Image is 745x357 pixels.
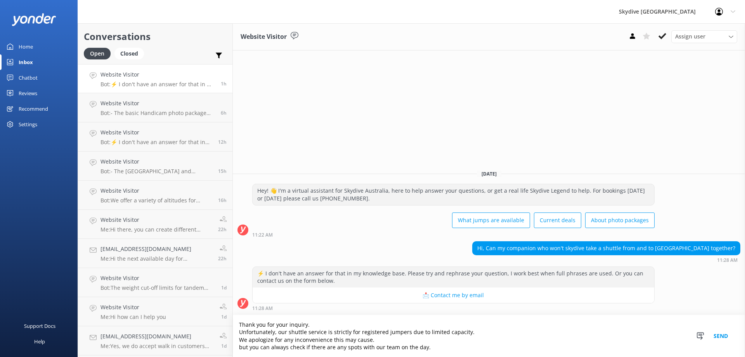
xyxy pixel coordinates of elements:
[100,216,212,224] h4: Website Visitor
[78,64,232,93] a: Website VisitorBot:⚡ I don't have an answer for that in my knowledge base. Please try and rephras...
[19,101,48,117] div: Recommend
[100,168,212,175] p: Bot: - The [GEOGRAPHIC_DATA] and [GEOGRAPHIC_DATA] skydiving locations in [GEOGRAPHIC_DATA] are n...
[100,343,214,350] p: Me: Yes, we do accept walk in customers depending on the availability of the day. But we recommen...
[24,318,55,334] div: Support Docs
[218,139,227,145] span: Aug 21 2025 12:06am (UTC +10:00) Australia/Brisbane
[253,287,654,303] button: 📩 Contact me by email
[19,85,37,101] div: Reviews
[78,93,232,122] a: Website VisitorBot:- The basic Handicam photo package costs $129 per person and includes photos o...
[252,305,655,311] div: Aug 21 2025 11:28am (UTC +10:00) Australia/Brisbane
[675,32,705,41] span: Assign user
[717,258,738,263] strong: 11:28 AM
[19,117,37,132] div: Settings
[114,49,148,57] a: Closed
[100,186,212,195] h4: Website Visitor
[12,13,56,26] img: yonder-white-logo.png
[78,326,232,355] a: [EMAIL_ADDRESS][DOMAIN_NAME]Me:Yes, we do accept walk in customers depending on the availability ...
[100,274,215,282] h4: Website Visitor
[233,315,745,357] textarea: Thank you for your inquiry. Unfortunately, our shuttle service is strictly for registered jumpers...
[477,171,501,177] span: [DATE]
[100,128,212,137] h4: Website Visitor
[472,257,740,263] div: Aug 21 2025 11:28am (UTC +10:00) Australia/Brisbane
[84,49,114,57] a: Open
[78,210,232,239] a: Website VisitorMe:Hi there, you can create different booking numbers. We can link you together in...
[100,99,215,108] h4: Website Visitor
[114,48,144,59] div: Closed
[252,306,273,311] strong: 11:28 AM
[706,315,735,357] button: Send
[100,81,215,88] p: Bot: ⚡ I don't have an answer for that in my knowledge base. Please try and rephrase your questio...
[100,110,215,117] p: Bot: - The basic Handicam photo package costs $129 per person and includes photos of your entire ...
[100,332,214,341] h4: [EMAIL_ADDRESS][DOMAIN_NAME]
[100,157,212,166] h4: Website Visitor
[100,284,215,291] p: Bot: The weight cut-off limits for tandem skydiving vary by drop zone and by day, but at most dro...
[218,197,227,204] span: Aug 20 2025 08:14pm (UTC +10:00) Australia/Brisbane
[34,334,45,349] div: Help
[534,212,581,228] button: Current deals
[241,32,287,42] h3: Website Visitor
[585,212,655,228] button: About photo packages
[78,297,232,326] a: Website VisitorMe:Hi how can I help you1d
[19,39,33,54] div: Home
[100,245,212,253] h4: [EMAIL_ADDRESS][DOMAIN_NAME]
[100,197,212,204] p: Bot: We offer a variety of altitudes for skydiving, with all dropzones providing jumps up to 15,0...
[100,226,212,233] p: Me: Hi there, you can create different booking numbers. We can link you together in the system. M...
[78,152,232,181] a: Website VisitorBot:- The [GEOGRAPHIC_DATA] and [GEOGRAPHIC_DATA] skydiving locations in [GEOGRAPH...
[100,70,215,79] h4: Website Visitor
[78,268,232,297] a: Website VisitorBot:The weight cut-off limits for tandem skydiving vary by drop zone and by day, b...
[100,303,166,312] h4: Website Visitor
[84,29,227,44] h2: Conversations
[253,267,654,287] div: ⚡ I don't have an answer for that in my knowledge base. Please try and rephrase your question, I ...
[100,255,212,262] p: Me: Hi the next available day for [PERSON_NAME][GEOGRAPHIC_DATA] with local pick up service will ...
[473,242,740,255] div: Hi, Can my companion who won't skydive take a shuttle from and to [GEOGRAPHIC_DATA] together?
[253,184,654,205] div: Hey! 👋 I'm a virtual assistant for Skydive Australia, here to help answer your questions, or get ...
[221,80,227,87] span: Aug 21 2025 11:28am (UTC +10:00) Australia/Brisbane
[221,343,227,349] span: Aug 20 2025 07:48am (UTC +10:00) Australia/Brisbane
[78,122,232,152] a: Website VisitorBot:⚡ I don't have an answer for that in my knowledge base. Please try and rephras...
[100,313,166,320] p: Me: Hi how can I help you
[221,284,227,291] span: Aug 20 2025 11:33am (UTC +10:00) Australia/Brisbane
[221,110,227,116] span: Aug 21 2025 06:29am (UTC +10:00) Australia/Brisbane
[100,139,212,146] p: Bot: ⚡ I don't have an answer for that in my knowledge base. Please try and rephrase your questio...
[218,255,227,262] span: Aug 20 2025 02:17pm (UTC +10:00) Australia/Brisbane
[19,54,33,70] div: Inbox
[78,181,232,210] a: Website VisitorBot:We offer a variety of altitudes for skydiving, with all dropzones providing ju...
[221,313,227,320] span: Aug 20 2025 07:51am (UTC +10:00) Australia/Brisbane
[252,232,655,237] div: Aug 21 2025 11:22am (UTC +10:00) Australia/Brisbane
[252,233,273,237] strong: 11:22 AM
[78,239,232,268] a: [EMAIL_ADDRESS][DOMAIN_NAME]Me:Hi the next available day for [PERSON_NAME][GEOGRAPHIC_DATA] with ...
[671,30,737,43] div: Assign User
[84,48,111,59] div: Open
[218,226,227,233] span: Aug 20 2025 02:26pm (UTC +10:00) Australia/Brisbane
[218,168,227,174] span: Aug 20 2025 09:04pm (UTC +10:00) Australia/Brisbane
[19,70,38,85] div: Chatbot
[452,212,530,228] button: What jumps are available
